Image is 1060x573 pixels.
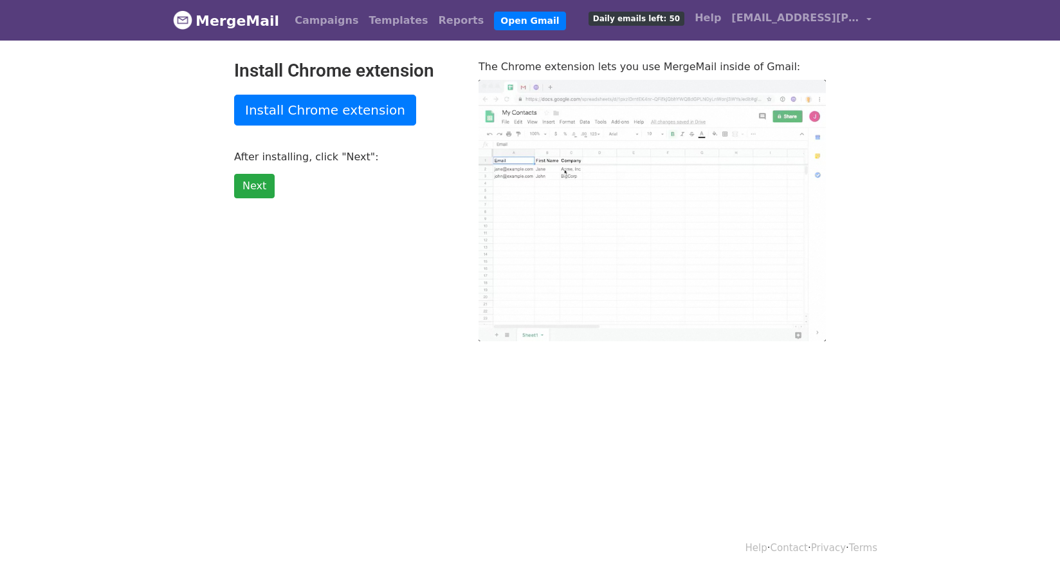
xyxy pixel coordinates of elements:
a: Daily emails left: 50 [583,5,690,31]
a: Open Gmail [494,12,565,30]
a: Help [745,542,767,554]
a: Install Chrome extension [234,95,416,126]
a: Terms [849,542,877,554]
a: [EMAIL_ADDRESS][PERSON_NAME][DOMAIN_NAME] [726,5,877,35]
p: After installing, click "Next": [234,150,459,164]
span: Daily emails left: 50 [589,12,684,26]
img: MergeMail logo [173,10,192,30]
a: Reports [434,8,489,33]
a: Templates [363,8,433,33]
a: Campaigns [289,8,363,33]
a: Help [690,5,726,31]
h2: Install Chrome extension [234,60,459,82]
a: Next [234,174,275,198]
a: Privacy [811,542,846,554]
p: The Chrome extension lets you use MergeMail inside of Gmail: [479,60,826,73]
a: Contact [771,542,808,554]
span: [EMAIL_ADDRESS][PERSON_NAME][DOMAIN_NAME] [731,10,860,26]
a: MergeMail [173,7,279,34]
